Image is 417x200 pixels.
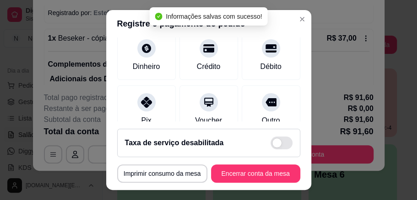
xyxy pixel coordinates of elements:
button: Encerrar conta da mesa [211,164,300,183]
div: Débito [260,61,281,72]
span: check-circle [155,13,162,20]
div: Dinheiro [133,61,160,72]
span: Informações salvas com sucesso! [166,13,262,20]
div: Voucher [195,115,222,126]
header: Registre o pagamento do pedido [106,10,311,37]
button: Imprimir consumo da mesa [117,164,207,183]
div: Crédito [197,61,221,72]
div: Pix [141,115,151,126]
h2: Taxa de serviço desabilitada [125,137,224,148]
div: Outro [261,115,280,126]
button: Close [295,12,309,26]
